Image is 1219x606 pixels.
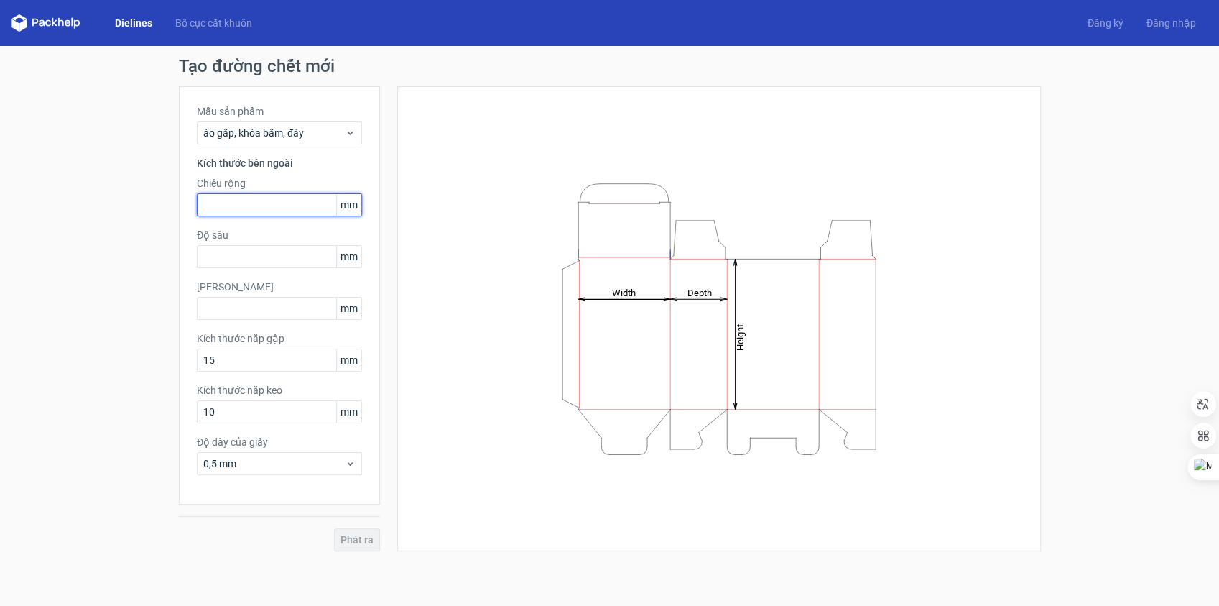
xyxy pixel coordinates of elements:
font: [PERSON_NAME] [197,281,274,293]
a: Dielines [103,16,164,30]
font: mm [340,303,358,314]
tspan: Width [611,287,635,298]
tspan: Depth [687,287,712,298]
font: áo gấp, khóa bấm, đáy [203,127,304,139]
font: mm [340,251,358,262]
font: mm [340,354,358,366]
font: Dielines [115,17,152,29]
font: Tạo đường chết mới [179,56,335,76]
a: Bố cục cắt khuôn [164,16,264,30]
font: Kích thước nắp keo [197,385,282,396]
font: Độ dày của giấy [197,436,268,448]
font: Đăng ký [1088,17,1123,29]
font: mm [340,199,358,211]
font: Kích thước bên ngoài [197,157,293,169]
font: mm [340,406,358,418]
a: Đăng ký [1076,16,1135,30]
font: Kích thước nắp gập [197,333,284,344]
font: Chiều rộng [197,178,246,189]
font: Mẫu sản phẩm [197,106,264,117]
tspan: Height [735,323,746,350]
font: Bố cục cắt khuôn [175,17,252,29]
a: Đăng nhập [1135,16,1208,30]
font: 0,5 mm [203,458,236,469]
font: Đăng nhập [1146,17,1196,29]
font: Độ sâu [197,229,228,241]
